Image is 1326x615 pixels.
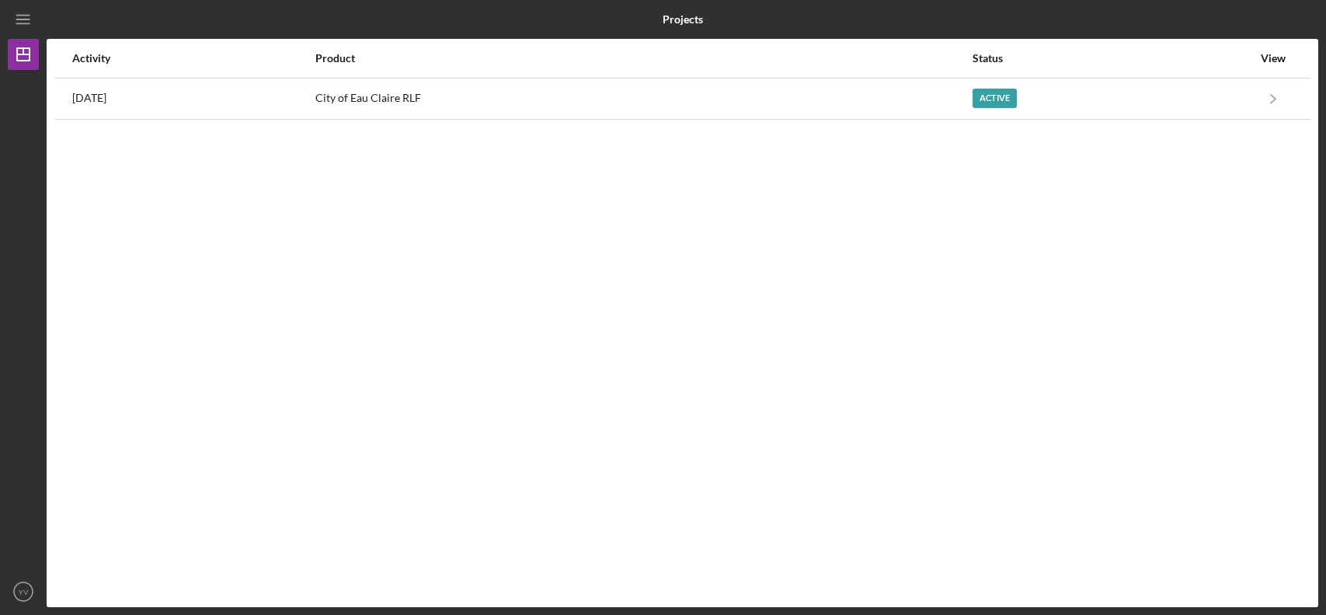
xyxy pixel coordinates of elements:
[72,92,106,104] time: 2025-07-29 20:50
[1254,52,1293,65] div: View
[72,52,314,65] div: Activity
[8,576,39,607] button: YV
[315,52,971,65] div: Product
[973,52,1252,65] div: Status
[973,89,1017,108] div: Active
[19,588,29,596] text: YV
[315,79,971,118] div: City of Eau Claire RLF
[663,13,703,26] b: Projects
